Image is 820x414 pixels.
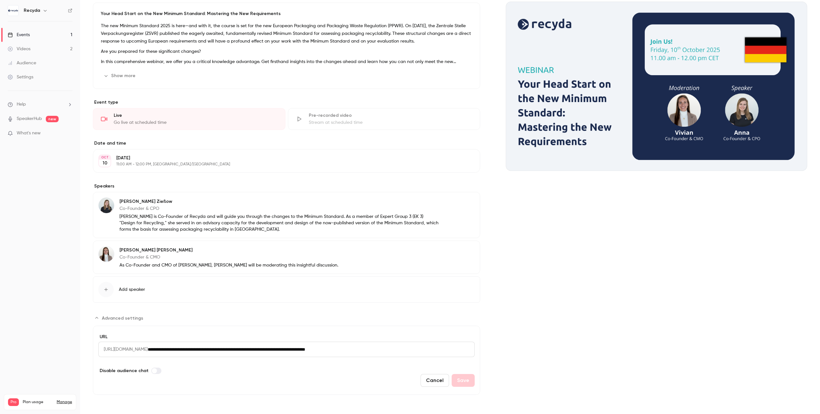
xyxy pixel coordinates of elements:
p: [PERSON_NAME] is Co-Founder of Recyda and will guide you through the changes to the Minimum Stand... [119,213,439,233]
span: Add speaker [119,286,145,293]
div: Videos [8,46,30,52]
span: Help [17,101,26,108]
p: 10 [102,160,107,166]
span: [URL][DOMAIN_NAME] [98,342,148,357]
button: Add speaker [93,276,480,303]
li: help-dropdown-opener [8,101,72,108]
span: Advanced settings [102,315,143,322]
img: Vivian Loftin [99,246,114,262]
p: Co-Founder & CPO [119,205,439,212]
label: Speakers [93,183,480,189]
div: Audience [8,60,36,66]
p: [DATE] [116,155,446,161]
span: new [46,116,59,122]
span: Pro [8,398,19,406]
div: Live [114,112,277,119]
button: Cancel [421,374,449,387]
p: Co-Founder & CMO [119,254,338,260]
img: Anna Zießow [99,198,114,213]
div: Vivian Loftin[PERSON_NAME] [PERSON_NAME]Co-Founder & CMOAs Co-Founder and CMO of [PERSON_NAME], [... [93,241,480,274]
a: SpeakerHub [17,115,42,122]
img: Recyda [8,5,18,16]
p: Your Head Start on the New Minimum Standard: Mastering the New Requirements [101,11,472,17]
div: Anna Zießow[PERSON_NAME] ZießowCo-Founder & CPO[PERSON_NAME] is Co-Founder of Recyda and will gui... [93,192,480,238]
section: Advanced settings [93,313,480,395]
label: Date and time [93,140,480,147]
div: Pre-recorded video [309,112,472,119]
div: Events [8,32,30,38]
p: As Co-Founder and CMO of [PERSON_NAME], [PERSON_NAME] will be moderating this insightful discussion. [119,262,338,268]
div: LiveGo live at scheduled time [93,108,285,130]
button: Show more [101,71,139,81]
span: Disable audience chat [100,367,149,374]
div: Go live at scheduled time [114,119,277,126]
a: Manage [57,400,72,405]
button: Advanced settings [93,313,147,323]
p: The new Minimum Standard 2025 is here—and with it, the course is set for the new European Packagi... [101,22,472,45]
p: In this comprehensive webinar, we offer you a critical knowledge advantage. Get firsthand insight... [101,58,472,66]
label: URL [98,334,475,340]
div: OCT [99,155,111,160]
span: Plan usage [23,400,53,405]
p: Are you prepared for these significant changes? [101,48,472,55]
p: Event type [93,99,480,106]
p: [PERSON_NAME] [PERSON_NAME] [119,247,338,253]
p: [PERSON_NAME] Zießow [119,198,439,205]
div: Pre-recorded videoStream at scheduled time [288,108,480,130]
h6: Recyda [24,7,40,14]
div: Stream at scheduled time [309,119,472,126]
p: 11:00 AM - 12:00 PM, [GEOGRAPHIC_DATA]/[GEOGRAPHIC_DATA] [116,162,446,167]
div: Settings [8,74,33,80]
span: What's new [17,130,41,137]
